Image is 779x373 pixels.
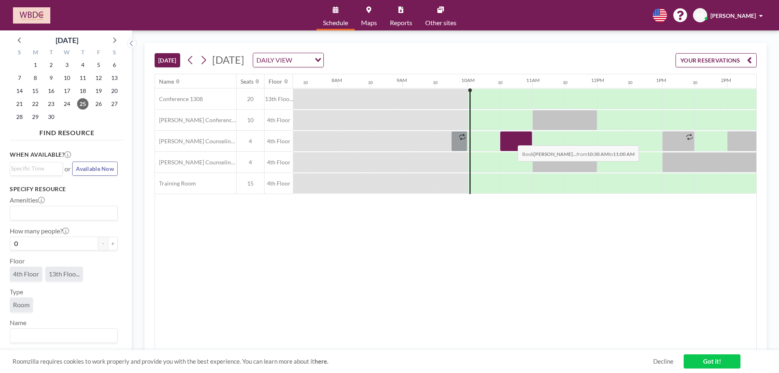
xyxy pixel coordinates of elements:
b: [PERSON_NAME]... [534,151,577,157]
b: 11:00 AM [613,151,635,157]
button: [DATE] [155,53,180,67]
div: 9AM [396,77,407,83]
span: Other sites [425,19,456,26]
button: - [98,237,108,250]
span: Wednesday, September 10, 2025 [61,72,73,84]
div: Seats [241,78,254,85]
span: 4th Floor [265,159,293,166]
label: Amenities [10,196,45,204]
img: organization-logo [13,7,50,24]
span: Conference 1308 [155,95,203,103]
a: Decline [653,358,674,365]
span: Sunday, September 21, 2025 [14,98,25,110]
div: 11AM [526,77,540,83]
span: Friday, September 26, 2025 [93,98,104,110]
input: Search for option [11,330,113,341]
span: Training Room [155,180,196,187]
h3: Specify resource [10,185,118,193]
button: Available Now [72,162,118,176]
span: Wednesday, September 17, 2025 [61,85,73,97]
span: Saturday, September 13, 2025 [109,72,120,84]
span: DAILY VIEW [255,55,294,65]
input: Search for option [11,164,58,173]
label: How many people? [10,227,69,235]
span: Monday, September 8, 2025 [30,72,41,84]
button: + [108,237,118,250]
span: Thursday, September 25, 2025 [77,98,88,110]
span: [DATE] [212,54,244,66]
span: [PERSON_NAME] [710,12,756,19]
span: Friday, September 19, 2025 [93,85,104,97]
span: Monday, September 15, 2025 [30,85,41,97]
div: 30 [303,80,308,85]
span: Tuesday, September 2, 2025 [45,59,57,71]
span: Wednesday, September 24, 2025 [61,98,73,110]
label: Type [10,288,23,296]
input: Search for option [295,55,310,65]
span: Monday, September 1, 2025 [30,59,41,71]
div: 30 [498,80,503,85]
span: Available Now [76,165,114,172]
span: [PERSON_NAME] Counseling Room [155,138,236,145]
div: 10AM [461,77,475,83]
span: 4 [237,138,264,145]
div: Search for option [10,162,62,175]
span: [PERSON_NAME] Conference Room [155,116,236,124]
div: 30 [563,80,568,85]
div: S [12,48,28,58]
span: Room [13,301,30,309]
label: Floor [10,257,25,265]
span: 20 [237,95,264,103]
span: Sunday, September 7, 2025 [14,72,25,84]
label: Name [10,319,26,327]
span: Saturday, September 27, 2025 [109,98,120,110]
div: M [28,48,43,58]
span: 15 [237,180,264,187]
div: W [59,48,75,58]
span: or [65,165,71,173]
span: Tuesday, September 30, 2025 [45,111,57,123]
span: Book from to [518,145,639,162]
span: Thursday, September 4, 2025 [77,59,88,71]
div: Search for option [10,206,117,220]
span: 13th Floo... [265,95,293,103]
a: here. [314,358,328,365]
a: Got it! [684,354,740,369]
button: YOUR RESERVATIONS [676,53,757,67]
div: F [90,48,106,58]
div: 12PM [591,77,604,83]
span: Sunday, September 14, 2025 [14,85,25,97]
div: T [43,48,59,58]
div: T [75,48,90,58]
div: S [106,48,122,58]
span: Sunday, September 28, 2025 [14,111,25,123]
div: Search for option [253,53,323,67]
span: Tuesday, September 23, 2025 [45,98,57,110]
h4: FIND RESOURCE [10,125,124,137]
span: 4th Floor [13,270,39,278]
span: Roomzilla requires cookies to work properly and provide you with the best experience. You can lea... [13,358,653,365]
span: 4th Floor [265,180,293,187]
span: Saturday, September 20, 2025 [109,85,120,97]
span: 10 [237,116,264,124]
span: Friday, September 5, 2025 [93,59,104,71]
span: Tuesday, September 9, 2025 [45,72,57,84]
span: Friday, September 12, 2025 [93,72,104,84]
div: Floor [269,78,282,85]
span: KS [697,12,704,19]
b: 10:30 AM [587,151,609,157]
input: Search for option [11,208,113,218]
div: Name [159,78,174,85]
span: Monday, September 22, 2025 [30,98,41,110]
div: 30 [693,80,697,85]
div: 30 [433,80,438,85]
span: [PERSON_NAME] Counseling Room [155,159,236,166]
div: [DATE] [56,34,78,46]
div: Search for option [10,329,117,343]
div: 30 [368,80,373,85]
span: Monday, September 29, 2025 [30,111,41,123]
span: Schedule [323,19,348,26]
span: Wednesday, September 3, 2025 [61,59,73,71]
span: 4th Floor [265,116,293,124]
div: 2PM [721,77,731,83]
